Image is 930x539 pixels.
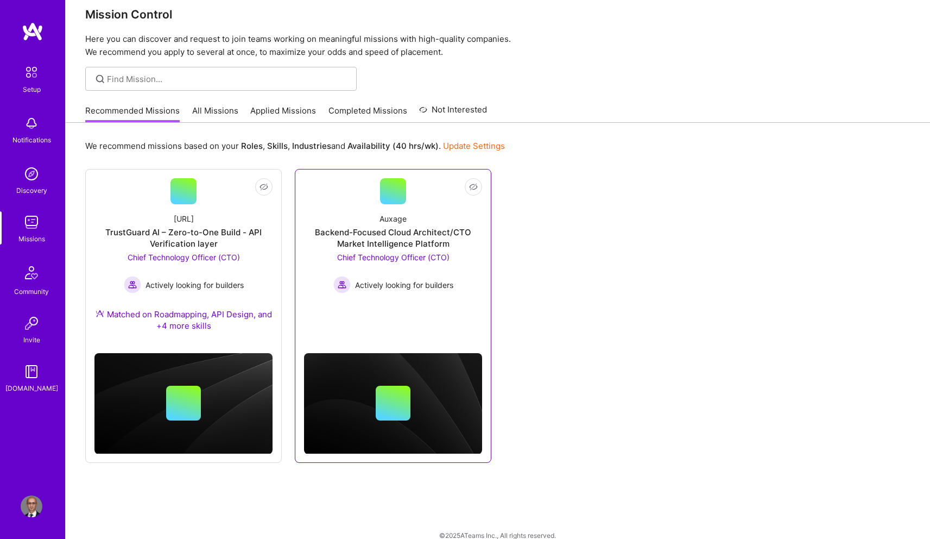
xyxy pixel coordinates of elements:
div: [DOMAIN_NAME] [5,383,58,394]
img: guide book [21,361,42,383]
div: Setup [23,84,41,95]
img: Ateam Purple Icon [96,309,104,318]
a: Not Interested [419,103,487,123]
p: We recommend missions based on your , , and . [85,140,505,152]
div: TrustGuard AI – Zero-to-One Build - API Verification layer [94,227,273,249]
div: Discovery [16,185,47,196]
h3: Mission Control [85,8,910,21]
a: All Missions [192,105,238,123]
span: Actively looking for builders [145,279,244,291]
a: [URL]TrustGuard AI – Zero-to-One Build - API Verification layerChief Technology Officer (CTO) Act... [94,178,273,344]
a: User Avatar [18,496,45,517]
div: Auxage [379,213,407,224]
a: Recommended Missions [85,105,180,123]
img: logo [22,22,43,41]
img: cover [304,353,482,454]
img: bell [21,112,42,134]
img: Actively looking for builders [333,276,351,293]
b: Availability (40 hrs/wk) [347,141,439,151]
div: Matched on Roadmapping, API Design, and +4 more skills [94,309,273,331]
i: icon EyeClosed [469,183,478,191]
i: icon SearchGrey [94,73,106,85]
img: discovery [21,163,42,185]
b: Roles [241,141,263,151]
a: Update Settings [443,141,505,151]
div: Notifications [12,134,51,146]
a: Completed Missions [328,105,407,123]
b: Skills [267,141,288,151]
a: Applied Missions [250,105,316,123]
div: Missions [18,233,45,245]
span: Chief Technology Officer (CTO) [128,253,240,262]
img: Invite [21,312,42,334]
img: Community [18,260,45,286]
img: teamwork [21,211,42,233]
span: Chief Technology Officer (CTO) [337,253,450,262]
div: Invite [23,334,40,346]
img: User Avatar [21,496,42,517]
b: Industries [292,141,331,151]
div: Backend-Focused Cloud Architect/CTO Market Intelligence Platform [304,227,482,249]
span: Actively looking for builders [355,279,453,291]
div: [URL] [174,213,194,224]
div: Community [14,286,49,297]
img: Actively looking for builders [124,276,141,293]
img: cover [94,353,273,454]
i: icon EyeClosed [260,183,268,191]
a: AuxageBackend-Focused Cloud Architect/CTO Market Intelligence PlatformChief Technology Officer (C... [304,178,482,311]
input: Find Mission... [107,73,349,85]
p: Here you can discover and request to join teams working on meaningful missions with high-quality ... [85,33,910,59]
img: setup [20,61,43,84]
